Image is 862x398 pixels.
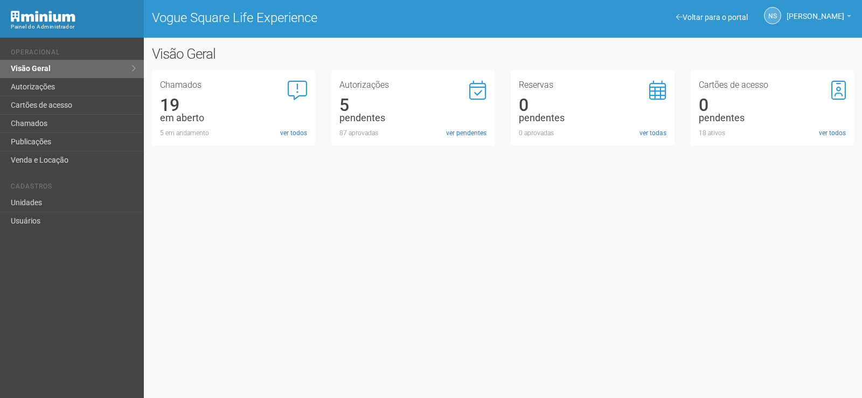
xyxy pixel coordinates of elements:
[152,11,495,25] h1: Vogue Square Life Experience
[152,46,435,62] h2: Visão Geral
[446,128,486,138] a: ver pendentes
[764,7,781,24] a: NS
[699,81,846,89] h3: Cartões de acesso
[11,48,136,60] li: Operacional
[699,113,846,123] div: pendentes
[519,81,666,89] h3: Reservas
[339,81,486,89] h3: Autorizações
[160,113,307,123] div: em aberto
[676,13,748,22] a: Voltar para o portal
[519,100,666,110] div: 0
[519,113,666,123] div: pendentes
[787,13,851,22] a: [PERSON_NAME]
[11,183,136,194] li: Cadastros
[339,128,486,138] div: 87 aprovadas
[699,100,846,110] div: 0
[160,128,307,138] div: 5 em andamento
[519,128,666,138] div: 0 aprovadas
[699,128,846,138] div: 18 ativos
[11,11,75,22] img: Minium
[787,2,844,20] span: Nicolle Silva
[11,22,136,32] div: Painel do Administrador
[339,113,486,123] div: pendentes
[339,100,486,110] div: 5
[639,128,666,138] a: ver todas
[819,128,846,138] a: ver todos
[160,100,307,110] div: 19
[280,128,307,138] a: ver todos
[160,81,307,89] h3: Chamados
